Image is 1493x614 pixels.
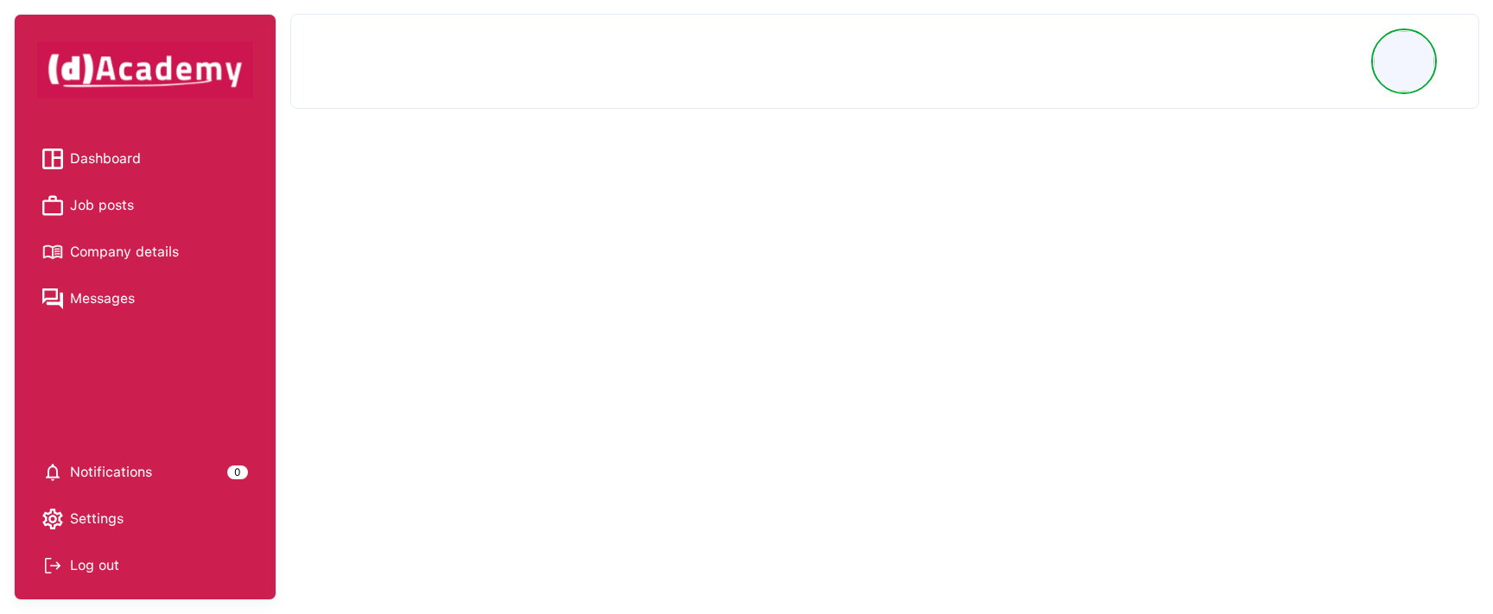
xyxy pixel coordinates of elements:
span: Notifications [70,459,152,485]
a: Dashboard iconDashboard [42,146,248,172]
span: Messages [70,286,135,312]
img: dAcademy [37,41,253,98]
img: Messages icon [42,288,63,309]
span: Settings [70,506,124,532]
a: Job posts iconJob posts [42,193,248,218]
img: setting [42,509,63,529]
img: setting [42,462,63,483]
img: Company details icon [42,242,63,263]
span: Company details [70,239,179,265]
img: Profile [1374,31,1434,92]
a: Company details iconCompany details [42,239,248,265]
img: Dashboard icon [42,149,63,169]
a: Messages iconMessages [42,286,248,312]
span: Job posts [70,193,134,218]
img: Log out [42,555,63,576]
div: Log out [42,553,248,579]
img: Job posts icon [42,195,63,216]
span: Dashboard [70,146,141,172]
div: 0 [227,465,248,479]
